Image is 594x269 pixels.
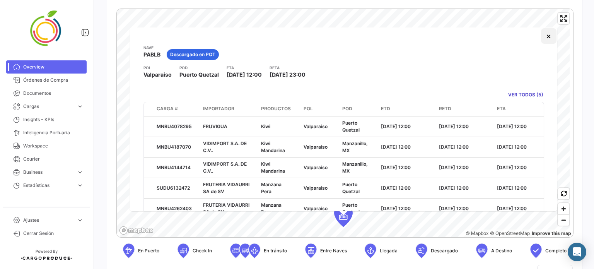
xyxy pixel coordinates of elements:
app-card-info-title: RETA [270,65,306,71]
span: PABLB [143,51,160,58]
span: Manzanillo, MX [342,161,368,174]
span: Manzana [261,202,282,208]
datatable-header-cell: Carga # [154,102,200,116]
span: Manzana [261,182,282,187]
span: Courier [23,156,84,163]
span: Valparaiso [304,206,328,211]
span: Valparaiso [304,185,328,191]
span: Estadísticas [23,182,73,189]
span: [DATE] 12:00 [497,123,527,129]
app-card-info-title: ETA [227,65,262,71]
span: [DATE] 12:00 [381,164,411,170]
a: OpenStreetMap [490,230,530,236]
span: VIDIMPORT S.A. DE C.V.. [203,140,247,153]
span: Puerto Quetzal [342,120,360,133]
datatable-header-cell: RETD [436,102,494,116]
span: En Puerto [138,247,159,254]
span: Órdenes de Compra [23,77,84,84]
a: Inteligencia Portuaria [6,126,87,139]
span: Puerto Quetzal [179,71,219,79]
button: Close popup [541,28,556,44]
span: En tránsito [264,247,287,254]
span: [DATE] 12:00 [439,123,469,129]
span: [DATE] 23:00 [270,71,306,78]
a: Mapbox logo [119,226,153,235]
datatable-header-cell: Productos [258,102,300,116]
span: Kiwi [261,161,270,167]
span: [DATE] 12:00 [497,144,527,150]
span: Zoom out [558,215,569,226]
span: Productos [261,105,291,112]
img: 4ff2da5d-257b-45de-b8a4-5752211a35e0.png [27,9,66,48]
div: Abrir Intercom Messenger [568,243,586,261]
span: Importador [203,105,234,112]
span: [DATE] 12:00 [381,185,411,191]
span: FRUVIGUA [203,123,227,129]
span: FRUTERIA VIDAURRI SA de SV [203,182,249,194]
span: FRUTERIA VIDAURRI SA de SV [203,202,249,215]
app-card-info-title: POL [143,65,172,71]
span: Entre Naves [320,247,347,254]
span: Valparaiso [304,164,328,170]
span: Cargas [23,103,73,110]
span: Completo [545,247,567,254]
button: Zoom out [558,214,569,226]
a: Órdenes de Compra [6,74,87,87]
span: Mandarina [261,147,285,153]
span: ETA [497,105,506,112]
div: MNBU4144714 [157,164,197,171]
span: RETD [439,105,451,112]
datatable-header-cell: Importador [200,102,258,116]
a: Map feedback [532,230,571,236]
span: [DATE] 12:00 [439,144,469,150]
span: expand_more [77,103,84,110]
span: Llegada [380,247,398,254]
button: Zoom in [558,203,569,214]
span: Valparaiso [143,71,172,79]
button: Enter fullscreen [558,13,569,24]
span: Descargado en POT [170,51,215,58]
span: Business [23,169,73,176]
span: Pera [261,188,271,194]
span: [DATE] 12:00 [497,185,527,191]
a: Workspace [6,139,87,152]
span: [DATE] 12:00 [439,164,469,170]
div: MNBU4187070 [157,144,197,151]
datatable-header-cell: ETD [378,102,436,116]
span: Overview [23,63,84,70]
a: VER TODOS (5) [508,91,543,98]
span: Kiwi [261,123,270,129]
datatable-header-cell: ETA [494,102,552,116]
span: Inteligencia Portuaria [23,129,84,136]
span: ETD [381,105,390,112]
canvas: Map [117,9,570,238]
span: Carga # [157,105,178,112]
a: Overview [6,60,87,74]
span: [DATE] 12:00 [439,206,469,211]
span: expand_more [77,182,84,189]
div: MNBU4078295 [157,123,197,130]
span: VIDIMPORT S.A. DE C.V.. [203,161,247,174]
span: Insights - KPIs [23,116,84,123]
span: POL [304,105,313,112]
span: Kiwi [261,140,270,146]
span: Documentos [23,90,84,97]
span: [DATE] 12:00 [497,206,527,211]
span: Workspace [23,142,84,149]
span: Valparaiso [304,123,328,129]
span: [DATE] 12:00 [381,144,411,150]
a: Courier [6,152,87,166]
span: Puerto Quetzal [342,182,360,194]
datatable-header-cell: POL [300,102,339,116]
span: Puerto Quetzal [342,202,360,215]
span: Ajustes [23,217,73,224]
div: SUDU6132472 [157,185,197,192]
span: [DATE] 12:00 [381,123,411,129]
span: Descargado [431,247,458,254]
a: Mapbox [466,230,488,236]
span: [DATE] 12:00 [497,164,527,170]
span: Manzanillo, MX [342,140,368,153]
span: POD [342,105,352,112]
